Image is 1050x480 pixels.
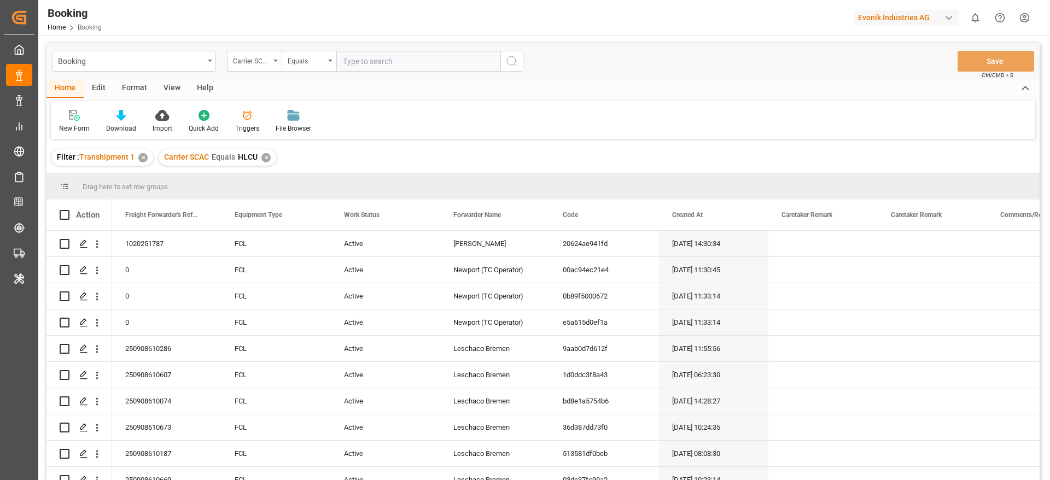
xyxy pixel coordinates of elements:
[46,336,112,362] div: Press SPACE to select this row.
[659,231,768,256] div: [DATE] 14:30:34
[46,441,112,467] div: Press SPACE to select this row.
[963,5,988,30] button: show 0 new notifications
[221,283,331,309] div: FCL
[440,388,550,414] div: Leschaco Bremen
[276,124,311,133] div: File Browser
[114,79,155,98] div: Format
[440,414,550,440] div: Leschaco Bremen
[440,309,550,335] div: Newport (TC Operator)
[59,124,90,133] div: New Form
[344,211,380,219] span: Work Status
[112,336,221,361] div: 250908610286
[331,309,440,335] div: Active
[550,336,659,361] div: 9aab0d7d612f
[112,309,221,335] div: 0
[46,362,112,388] div: Press SPACE to select this row.
[112,441,221,466] div: 250908610187
[46,283,112,309] div: Press SPACE to select this row.
[235,211,282,219] span: Equipment Type
[261,153,271,162] div: ✕
[659,388,768,414] div: [DATE] 14:28:27
[550,362,659,388] div: 1d0ddc3f8a43
[440,336,550,361] div: Leschaco Bremen
[138,153,148,162] div: ✕
[659,362,768,388] div: [DATE] 06:23:30
[112,257,221,283] div: 0
[212,153,235,161] span: Equals
[440,441,550,466] div: Leschaco Bremen
[988,5,1012,30] button: Help Center
[189,124,219,133] div: Quick Add
[659,336,768,361] div: [DATE] 11:55:56
[440,231,550,256] div: [PERSON_NAME]
[112,362,221,388] div: 250908610607
[550,283,659,309] div: 0b89f5000672
[659,441,768,466] div: [DATE] 08:08:30
[46,231,112,257] div: Press SPACE to select this row.
[500,51,523,72] button: search button
[46,257,112,283] div: Press SPACE to select this row.
[550,309,659,335] div: e5a615d0ef1a
[563,211,578,219] span: Code
[238,153,258,161] span: HLCU
[550,388,659,414] div: bd8e1a5754b6
[440,257,550,283] div: Newport (TC Operator)
[233,54,270,66] div: Carrier SCAC
[659,257,768,283] div: [DATE] 11:30:45
[221,309,331,335] div: FCL
[282,51,336,72] button: open menu
[982,71,1013,79] span: Ctrl/CMD + S
[550,414,659,440] div: 36d387dd73f0
[331,336,440,361] div: Active
[112,414,221,440] div: 250908610673
[112,283,221,309] div: 0
[331,362,440,388] div: Active
[331,231,440,256] div: Active
[235,124,259,133] div: Triggers
[221,414,331,440] div: FCL
[659,414,768,440] div: [DATE] 10:24:35
[46,79,84,98] div: Home
[221,388,331,414] div: FCL
[76,210,100,220] div: Action
[164,153,209,161] span: Carrier SCAC
[155,79,189,98] div: View
[48,24,66,31] a: Home
[781,211,832,219] span: Caretaker Remark
[58,54,204,67] div: Booking
[221,257,331,283] div: FCL
[440,362,550,388] div: Leschaco Bremen
[331,283,440,309] div: Active
[550,441,659,466] div: 513581df0beb
[83,183,168,191] span: Drag here to set row groups
[288,54,325,66] div: Equals
[453,211,501,219] span: Forwarder Name
[958,51,1034,72] button: Save
[52,51,216,72] button: open menu
[221,336,331,361] div: FCL
[106,124,136,133] div: Download
[331,257,440,283] div: Active
[221,362,331,388] div: FCL
[189,79,221,98] div: Help
[57,153,79,161] span: Filter :
[46,309,112,336] div: Press SPACE to select this row.
[221,441,331,466] div: FCL
[48,5,102,21] div: Booking
[153,124,172,133] div: Import
[672,211,703,219] span: Created At
[125,211,199,219] span: Freight Forwarder's Reference No.
[331,441,440,466] div: Active
[112,231,221,256] div: 1020251787
[854,7,963,28] button: Evonik Industries AG
[336,51,500,72] input: Type to search
[84,79,114,98] div: Edit
[854,10,959,26] div: Evonik Industries AG
[550,257,659,283] div: 00ac94ec21e4
[440,283,550,309] div: Newport (TC Operator)
[891,211,942,219] span: Caretaker Remark
[659,283,768,309] div: [DATE] 11:33:14
[46,388,112,414] div: Press SPACE to select this row.
[79,153,135,161] span: Transhipment 1
[331,388,440,414] div: Active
